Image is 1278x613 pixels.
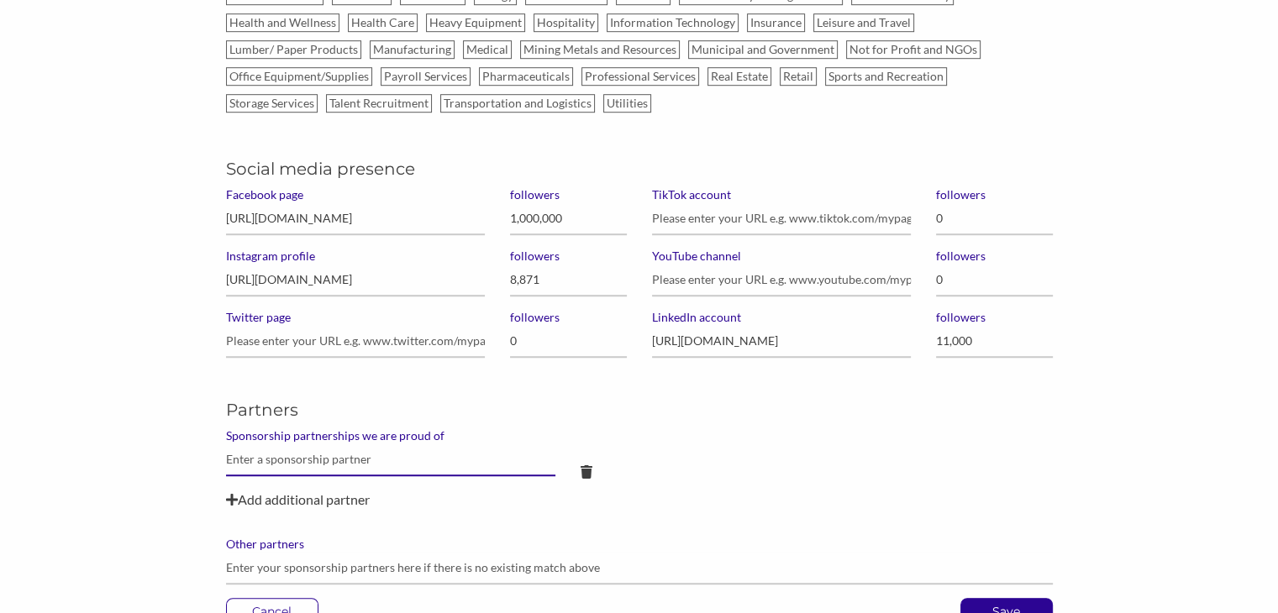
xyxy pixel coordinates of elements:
[226,13,339,32] label: Health and Wellness
[226,40,361,59] label: Lumber/ Paper Products
[226,94,318,113] label: Storage Services
[707,67,771,86] label: Real Estate
[226,490,1053,510] div: Add additional partner
[226,552,1053,584] input: Enter your sponsorship partners here if there is no existing match above
[226,249,485,264] label: Instagram profile
[226,202,485,235] input: Please enter your URL e.g. www.facebook.com/mypage
[603,94,651,113] label: Utilities
[226,537,1053,552] label: Other partners
[510,249,627,264] label: followers
[581,67,699,86] label: Professional Services
[846,40,981,59] label: Not for Profit and NGOs
[226,310,485,325] label: Twitter page
[652,249,911,264] label: YouTube channel
[226,67,372,86] label: Office Equipment/Supplies
[510,187,627,202] label: followers
[652,187,911,202] label: TikTok account
[652,202,911,235] input: Please enter your URL e.g. www.tiktok.com/mypage
[348,13,418,32] label: Health Care
[326,94,432,113] label: Talent Recruitment
[747,13,805,32] label: Insurance
[479,67,573,86] label: Pharmaceuticals
[825,67,947,86] label: Sports and Recreation
[463,40,512,59] label: Medical
[652,264,911,296] input: Please enter your URL e.g. www.youtube.com/mypage
[226,325,485,358] input: Please enter your URL e.g. www.twitter.com/mypage
[226,398,1053,422] h5: Partners
[370,40,455,59] label: Manufacturing
[534,13,598,32] label: Hospitality
[652,310,911,325] label: LinkedIn account
[226,443,556,476] input: Enter a sponsorship partner
[440,94,595,113] label: Transportation and Logistics
[381,67,471,86] label: Payroll Services
[520,40,680,59] label: Mining Metals and Resources
[226,264,485,296] input: Please enter your URL e.g. www.instagram.com/mypage
[426,13,525,32] label: Heavy Equipment
[607,13,739,32] label: Information Technology
[226,428,1053,443] label: Sponsorship partnerships we are proud of
[652,325,911,358] input: Please enter your URL e.g. www.linkedin.com/mypage
[226,157,1053,181] h5: Social media presence
[226,187,485,202] label: Facebook page
[936,249,1053,264] label: followers
[780,67,817,86] label: Retail
[510,310,627,325] label: followers
[813,13,914,32] label: Leisure and Travel
[688,40,838,59] label: Municipal and Government
[936,310,1053,325] label: followers
[936,187,1053,202] label: followers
